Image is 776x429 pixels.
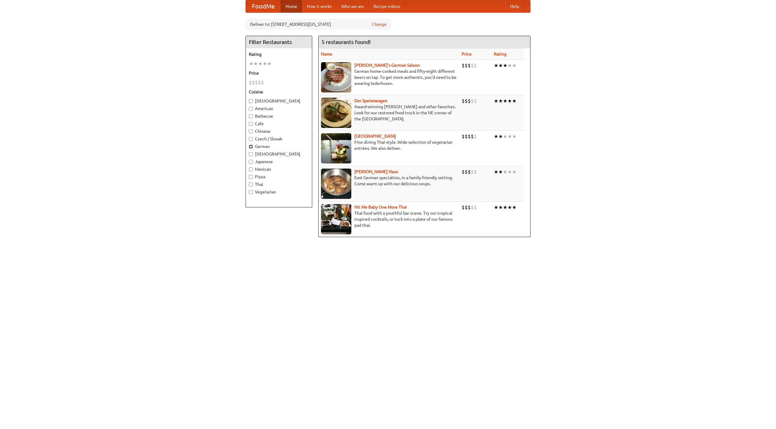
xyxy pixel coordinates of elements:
li: ★ [498,133,503,140]
li: $ [468,204,471,211]
li: $ [474,62,477,69]
a: [PERSON_NAME]'s German Saloon [354,63,420,68]
li: $ [462,98,465,104]
input: German [249,145,253,149]
label: Pizza [249,174,309,180]
img: esthers.jpg [321,62,351,92]
p: Thai food with a youthful bar scene. Try our tropical inspired cocktails, or tuck into a plate of... [321,210,457,228]
li: ★ [507,204,512,211]
li: $ [252,79,255,86]
li: $ [474,98,477,104]
h4: Filter Restaurants [246,36,312,48]
li: $ [471,98,474,104]
label: Vegetarian [249,189,309,195]
img: speisewagen.jpg [321,98,351,128]
li: $ [471,169,474,175]
a: Home [281,0,302,12]
p: German home-cooked meals and fifty-eight different beers on tap. To get more authentic, you'd nee... [321,68,457,86]
label: [DEMOGRAPHIC_DATA] [249,98,309,104]
li: ★ [512,133,517,140]
li: $ [255,79,258,86]
li: $ [258,79,261,86]
li: $ [474,133,477,140]
li: ★ [253,60,258,67]
li: ★ [503,98,507,104]
input: Cafe [249,122,253,126]
li: ★ [503,62,507,69]
a: FoodMe [246,0,281,12]
h5: Rating [249,51,309,57]
p: East German specialties, in a family-friendly setting. Come warm up with our delicious soups. [321,175,457,187]
li: ★ [258,60,263,67]
label: Barbecue [249,113,309,119]
label: [DEMOGRAPHIC_DATA] [249,151,309,157]
input: Barbecue [249,114,253,118]
li: ★ [249,60,253,67]
a: Change [372,21,386,27]
input: Czech / Slovak [249,137,253,141]
label: Thai [249,181,309,187]
a: Help [505,0,524,12]
li: ★ [507,62,512,69]
a: Who we are [336,0,369,12]
li: ★ [507,169,512,175]
ng-pluralize: 5 restaurants found! [322,39,371,45]
label: Cafe [249,121,309,127]
li: $ [465,62,468,69]
a: Hit Me Baby One More Thai [354,205,407,209]
input: American [249,107,253,111]
li: $ [261,79,264,86]
li: ★ [494,98,498,104]
label: Czech / Slovak [249,136,309,142]
li: $ [468,169,471,175]
input: Mexican [249,167,253,171]
input: Japanese [249,160,253,164]
li: $ [462,169,465,175]
li: ★ [267,60,272,67]
li: $ [249,79,252,86]
li: ★ [503,204,507,211]
label: Chinese [249,128,309,134]
li: ★ [498,98,503,104]
img: babythai.jpg [321,204,351,234]
input: Chinese [249,129,253,133]
li: $ [465,169,468,175]
li: ★ [507,98,512,104]
img: kohlhaus.jpg [321,169,351,199]
li: $ [462,62,465,69]
a: [GEOGRAPHIC_DATA] [354,134,396,139]
a: Der Speisewagen [354,98,387,103]
li: $ [471,62,474,69]
label: Mexican [249,166,309,172]
input: [DEMOGRAPHIC_DATA] [249,99,253,103]
p: Award-winning [PERSON_NAME] and other favorites. Look for our restored food truck in the NE corne... [321,104,457,122]
li: $ [465,133,468,140]
img: satay.jpg [321,133,351,163]
li: $ [468,98,471,104]
li: ★ [503,169,507,175]
h5: Cuisine [249,89,309,95]
input: Thai [249,183,253,186]
li: ★ [494,204,498,211]
li: ★ [503,133,507,140]
input: Pizza [249,175,253,179]
li: ★ [494,169,498,175]
li: $ [468,62,471,69]
a: Recipe videos [369,0,405,12]
a: Name [321,52,332,56]
label: American [249,106,309,112]
li: $ [462,133,465,140]
li: $ [465,98,468,104]
div: Deliver to: [STREET_ADDRESS][US_STATE] [246,19,391,30]
p: Fine dining Thai-style. Wide selection of vegetarian entrées. We also deliver. [321,139,457,151]
li: ★ [512,204,517,211]
li: $ [462,204,465,211]
li: ★ [507,133,512,140]
li: $ [465,204,468,211]
a: Price [462,52,472,56]
li: ★ [512,98,517,104]
label: German [249,143,309,149]
li: ★ [498,169,503,175]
